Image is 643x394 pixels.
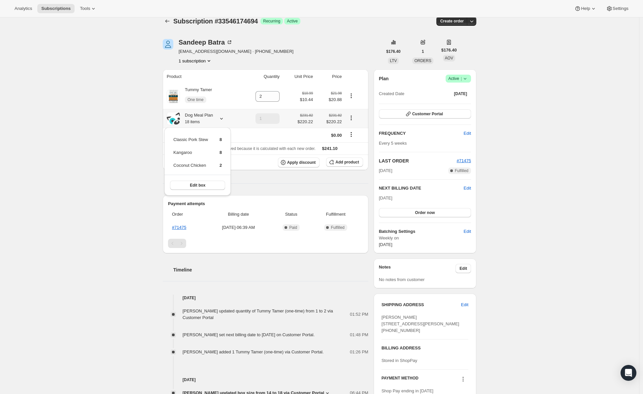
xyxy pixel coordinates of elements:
[379,185,464,192] h2: NEXT BILLING DATE
[331,91,342,95] small: $21.98
[382,376,419,384] h3: PAYMENT METHOD
[379,242,392,247] span: [DATE]
[346,92,356,99] button: Product actions
[220,137,222,142] span: 8
[173,18,258,25] span: Subscription #33546174694
[350,349,368,355] span: 01:26 PM
[379,158,457,164] h2: LAST ORDER
[11,4,36,13] button: Analytics
[456,264,471,273] button: Edit
[322,146,338,151] span: $241.10
[326,158,363,167] button: Add product
[379,109,471,119] button: Customer Portal
[315,69,344,84] th: Price
[581,6,590,11] span: Help
[445,56,453,60] span: AOV
[460,128,475,139] button: Edit
[464,130,471,137] span: Edit
[317,96,342,103] span: $20.88
[379,141,407,146] span: Every 5 weeks
[390,58,397,63] span: LTV
[313,211,359,218] span: Fulfillment
[461,302,468,308] span: Edit
[335,160,359,165] span: Add product
[386,49,400,54] span: $176.40
[570,4,600,13] button: Help
[379,196,392,200] span: [DATE]
[167,113,180,125] img: product img
[179,48,293,55] span: [EMAIL_ADDRESS][DOMAIN_NAME] · [PHONE_NUMBER]
[167,146,316,151] span: Sales tax (if applicable) is not displayed because it is calculated with each new order.
[187,97,204,102] span: One time
[207,224,270,231] span: [DATE] · 06:39 AM
[274,211,309,218] span: Status
[183,332,315,337] span: [PERSON_NAME] set next billing date to [DATE] on Customer Portal.
[179,57,212,64] button: Product actions
[287,18,298,24] span: Active
[441,47,457,54] span: $176.40
[331,133,342,138] span: $0.00
[15,6,32,11] span: Analytics
[440,18,464,24] span: Create order
[621,365,636,381] div: Open Intercom Messenger
[163,17,172,26] button: Subscriptions
[382,315,459,333] span: [PERSON_NAME] [STREET_ADDRESS][PERSON_NAME] [PHONE_NUMBER]
[382,345,468,351] h3: BILLING ADDRESS
[460,226,475,237] button: Edit
[183,308,333,320] span: [PERSON_NAME] updated quantity of Tummy Tamer (one-time) from 1 to 2 via Customer Portal
[379,167,392,174] span: [DATE]
[464,185,471,192] button: Edit
[289,225,297,230] span: Paid
[172,225,186,230] a: #71475
[163,295,368,301] h4: [DATE]
[414,58,431,63] span: ORDERS
[350,311,368,318] span: 01:52 PM
[346,131,356,138] button: Shipping actions
[379,208,471,217] button: Order now
[382,358,417,363] span: Stored in ShopPay
[418,47,428,56] button: 1
[448,75,468,82] span: Active
[461,76,462,81] span: |
[317,119,342,125] span: $220.22
[163,69,240,84] th: Product
[207,211,270,218] span: Billing date
[379,264,456,273] h3: Notes
[436,17,468,26] button: Create order
[37,4,75,13] button: Subscriptions
[457,300,472,310] button: Edit
[379,235,471,241] span: Weekly on
[41,6,71,11] span: Subscriptions
[173,162,208,174] td: Coconut Chicken
[422,49,424,54] span: 1
[464,228,471,235] span: Edit
[382,47,404,56] button: $176.40
[300,96,313,103] span: $10.44
[379,130,464,137] h2: FREQUENCY
[220,150,222,155] span: 8
[412,111,443,117] span: Customer Portal
[346,114,356,122] button: Product actions
[331,225,344,230] span: Fulfilled
[179,39,233,46] div: Sandeep Batra
[287,160,316,165] span: Apply discount
[379,277,425,282] span: No notes from customer
[379,228,464,235] h6: Batching Settings
[379,90,404,97] span: Created Date
[167,90,180,103] img: product img
[183,349,323,354] span: [PERSON_NAME] added 1 Tummy Tamer (one-time) via Customer Portal.
[240,69,282,84] th: Quantity
[163,39,173,50] span: Sandeep Batra
[278,158,320,167] button: Apply discount
[415,210,435,215] span: Order now
[459,266,467,271] span: Edit
[168,207,205,222] th: Order
[220,163,222,168] span: 2
[300,113,313,117] small: $231.82
[180,112,213,125] div: Dog Meal Plan
[173,136,208,148] td: Classic Pork Stew
[185,120,200,124] small: 18 items
[180,87,212,106] div: Tummy Tamer
[168,239,363,248] nav: Pagination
